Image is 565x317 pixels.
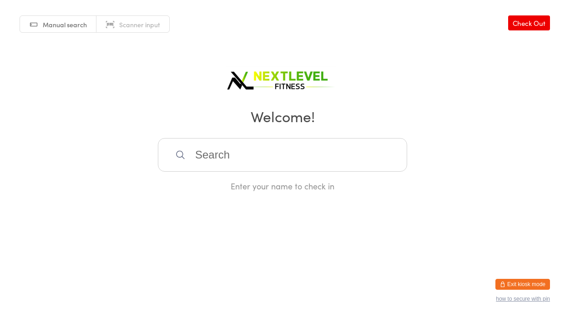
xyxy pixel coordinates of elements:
[508,15,550,30] a: Check Out
[495,279,550,290] button: Exit kiosk mode
[496,296,550,302] button: how to secure with pin
[226,64,339,93] img: Next Level Fitness
[119,20,160,29] span: Scanner input
[158,180,407,192] div: Enter your name to check in
[9,106,556,126] h2: Welcome!
[158,138,407,172] input: Search
[43,20,87,29] span: Manual search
